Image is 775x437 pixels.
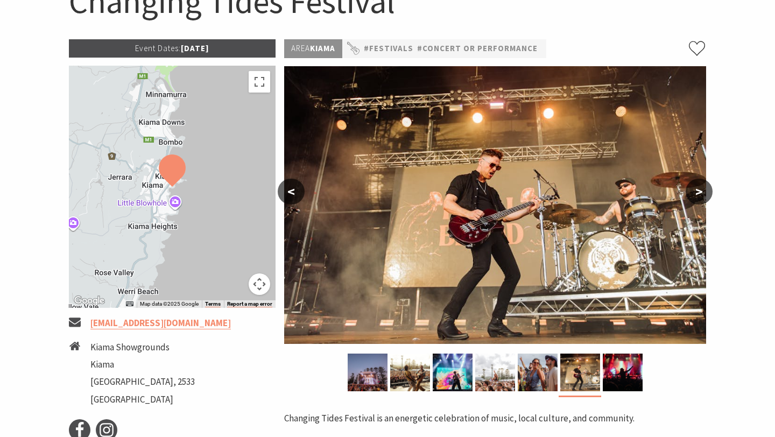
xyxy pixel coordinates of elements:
img: Changing Tides Festival Goers - 2 [518,354,558,391]
li: Kiama [90,357,195,372]
img: Changing Tides Performance - 2 [560,354,600,391]
a: #Festivals [364,42,413,55]
p: [DATE] [69,39,276,58]
img: Changing Tides Performance - 1 [390,354,430,391]
p: Kiama [284,39,342,58]
p: Changing Tides Festival is an energetic celebration of music, local culture, and community. [284,411,706,426]
img: Changing Tides Performance - 2 [284,66,706,344]
img: Changing Tides Performers - 3 [433,354,473,391]
img: Changing Tides Festival Goers - 1 [475,354,515,391]
a: Terms (opens in new tab) [205,301,221,307]
button: Toggle fullscreen view [249,71,270,93]
span: Map data ©2025 Google [140,301,199,307]
a: Open this area in Google Maps (opens a new window) [72,294,107,308]
img: Changing Tides Main Stage [348,354,387,391]
img: Changing Tides Festival Goers - 3 [603,354,643,391]
a: #Concert or Performance [417,42,538,55]
a: [EMAIL_ADDRESS][DOMAIN_NAME] [90,317,231,329]
li: [GEOGRAPHIC_DATA], 2533 [90,375,195,389]
span: Area [291,43,310,53]
li: [GEOGRAPHIC_DATA] [90,392,195,407]
button: Keyboard shortcuts [126,300,133,308]
a: Report a map error [227,301,272,307]
span: Event Dates: [135,43,181,53]
li: Kiama Showgrounds [90,340,195,355]
img: Google [72,294,107,308]
button: > [686,179,713,205]
button: < [278,179,305,205]
button: Map camera controls [249,273,270,295]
